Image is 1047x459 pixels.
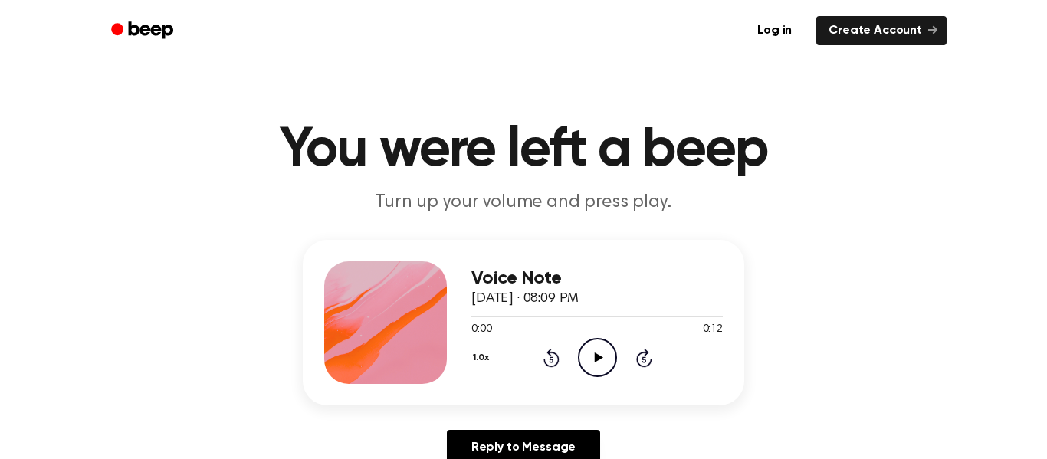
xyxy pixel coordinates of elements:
span: [DATE] · 08:09 PM [471,292,579,306]
a: Log in [742,13,807,48]
h1: You were left a beep [131,123,916,178]
p: Turn up your volume and press play. [229,190,818,215]
button: 1.0x [471,345,494,371]
span: 0:00 [471,322,491,338]
span: 0:12 [703,322,723,338]
a: Create Account [816,16,947,45]
h3: Voice Note [471,268,723,289]
a: Beep [100,16,187,46]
